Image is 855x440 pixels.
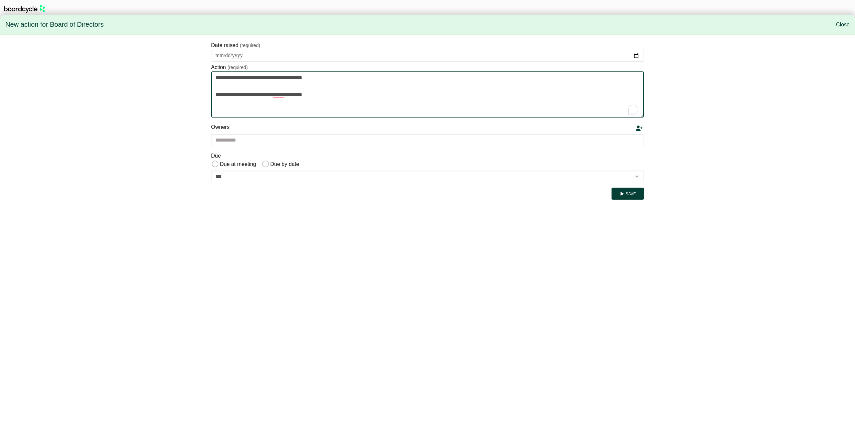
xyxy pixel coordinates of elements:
[227,65,248,70] small: (required)
[612,188,644,200] button: Save
[211,71,644,118] textarea: To enrich screen reader interactions, please activate Accessibility in Grammarly extension settings
[219,160,256,169] label: Due at meeting
[212,161,218,167] input: Due at meeting
[636,124,643,133] div: Add a new person
[270,160,299,169] label: Due by date
[836,22,850,27] a: Close
[5,18,104,32] span: New action for Board of Directors
[211,41,238,50] label: Date raised
[262,161,269,167] input: Due by date
[240,43,260,48] small: (required)
[211,123,229,132] label: Owners
[4,5,45,13] img: BoardcycleBlackGreen-aaafeed430059cb809a45853b8cf6d952af9d84e6e89e1f1685b34bfd5cb7d64.svg
[211,152,221,160] label: Due
[211,63,226,72] label: Action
